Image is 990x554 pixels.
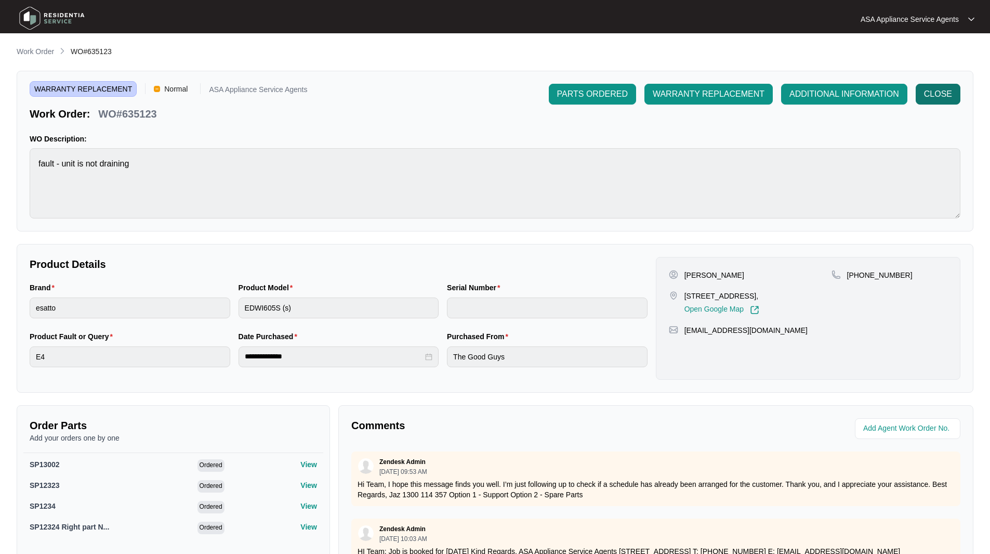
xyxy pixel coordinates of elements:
[239,282,297,293] label: Product Model
[30,502,56,510] span: SP1234
[684,291,759,301] p: [STREET_ADDRESS],
[30,107,90,121] p: Work Order:
[30,523,109,531] span: SP12324 Right part N...
[30,298,230,318] input: Brand
[447,331,512,342] label: Purchased From
[209,86,307,97] p: ASA Appliance Service Agents
[924,88,952,100] span: CLOSE
[245,351,424,362] input: Date Purchased
[669,270,678,279] img: user-pin
[160,81,192,97] span: Normal
[16,3,88,34] img: residentia service logo
[351,418,649,433] p: Comments
[30,331,117,342] label: Product Fault or Query
[30,481,60,489] span: SP12323
[549,84,636,105] button: PARTS ORDERED
[847,270,913,280] p: [PHONE_NUMBER]
[358,479,954,500] p: Hi Team, I hope this message finds you well. I’m just following up to check if a schedule has alr...
[750,305,759,315] img: Link-External
[781,84,907,105] button: ADDITIONAL INFORMATION
[300,459,317,470] p: View
[684,325,808,336] p: [EMAIL_ADDRESS][DOMAIN_NAME]
[358,525,374,541] img: user.svg
[861,14,959,24] p: ASA Appliance Service Agents
[300,522,317,532] p: View
[916,84,960,105] button: CLOSE
[557,88,628,100] span: PARTS ORDERED
[30,346,230,367] input: Product Fault or Query
[197,480,225,493] span: Ordered
[71,47,112,56] span: WO#635123
[239,331,301,342] label: Date Purchased
[197,501,225,513] span: Ordered
[831,270,841,279] img: map-pin
[447,298,648,318] input: Serial Number
[30,433,317,443] p: Add your orders one by one
[447,346,648,367] input: Purchased From
[300,501,317,511] p: View
[669,291,678,300] img: map-pin
[863,422,954,435] input: Add Agent Work Order No.
[239,298,439,318] input: Product Model
[30,81,137,97] span: WARRANTY REPLACEMENT
[653,88,764,100] span: WARRANTY REPLACEMENT
[30,282,59,293] label: Brand
[30,148,960,218] textarea: fault - unit is not draining
[684,270,744,280] p: [PERSON_NAME]
[30,134,960,144] p: WO Description:
[58,47,67,55] img: chevron-right
[15,46,56,58] a: Work Order
[358,458,374,474] img: user.svg
[154,86,160,92] img: Vercel Logo
[379,458,426,466] p: Zendesk Admin
[98,107,156,121] p: WO#635123
[30,418,317,433] p: Order Parts
[30,460,60,469] span: SP13002
[197,522,225,534] span: Ordered
[669,325,678,334] img: map-pin
[968,17,974,22] img: dropdown arrow
[379,469,427,475] p: [DATE] 09:53 AM
[644,84,773,105] button: WARRANTY REPLACEMENT
[379,536,427,542] p: [DATE] 10:03 AM
[17,46,54,57] p: Work Order
[379,525,426,533] p: Zendesk Admin
[789,88,899,100] span: ADDITIONAL INFORMATION
[684,305,759,315] a: Open Google Map
[447,282,504,293] label: Serial Number
[300,480,317,491] p: View
[197,459,225,472] span: Ordered
[30,257,648,272] p: Product Details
